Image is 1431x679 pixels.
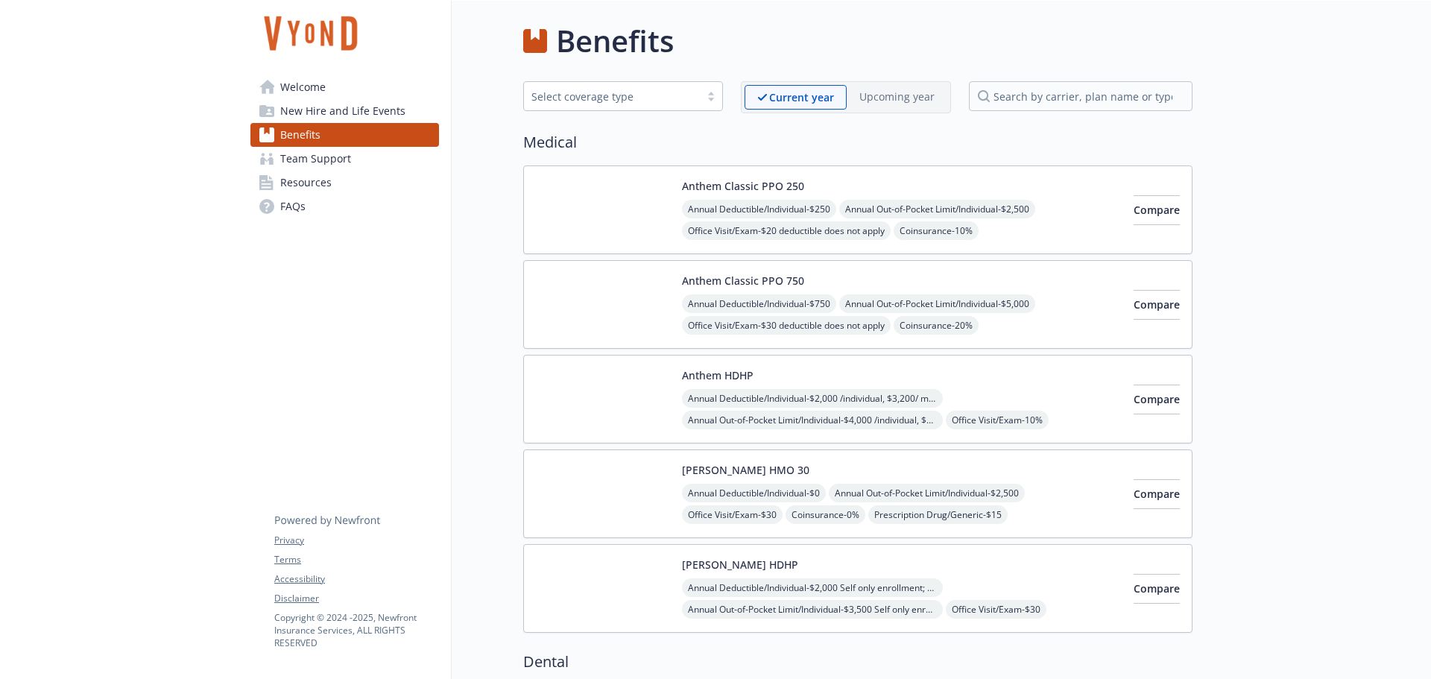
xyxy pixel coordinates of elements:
button: [PERSON_NAME] HDHP [682,557,798,572]
a: Disclaimer [274,592,438,605]
span: Coinsurance - 10% [894,221,979,240]
span: Office Visit/Exam - $20 deductible does not apply [682,221,891,240]
img: Anthem Blue Cross carrier logo [536,367,670,431]
span: Coinsurance - 0% [786,505,865,524]
button: Compare [1134,290,1180,320]
a: New Hire and Life Events [250,99,439,123]
span: Prescription Drug/Generic - $15 [868,505,1008,524]
a: Benefits [250,123,439,147]
span: Annual Out-of-Pocket Limit/Individual - $2,500 [829,484,1025,502]
a: Accessibility [274,572,438,586]
input: search by carrier, plan name or type [969,81,1192,111]
span: Welcome [280,75,326,99]
span: Annual Deductible/Individual - $2,000 Self only enrollment; $3,200 for any one member within a Fa... [682,578,943,597]
span: Compare [1134,297,1180,312]
a: Privacy [274,534,438,547]
img: Kaiser Permanente Insurance Company carrier logo [536,462,670,525]
span: Team Support [280,147,351,171]
button: Anthem HDHP [682,367,754,383]
a: Welcome [250,75,439,99]
span: Compare [1134,487,1180,501]
span: Office Visit/Exam - $30 [946,600,1046,619]
div: Select coverage type [531,89,692,104]
span: Annual Out-of-Pocket Limit/Individual - $4,000 /individual, $4,000/ member [682,411,943,429]
span: Annual Out-of-Pocket Limit/Individual - $2,500 [839,200,1035,218]
p: Copyright © 2024 - 2025 , Newfront Insurance Services, ALL RIGHTS RESERVED [274,611,438,649]
p: Current year [769,89,834,105]
a: FAQs [250,195,439,218]
button: Compare [1134,479,1180,509]
button: Compare [1134,195,1180,225]
span: Annual Deductible/Individual - $750 [682,294,836,313]
span: Annual Deductible/Individual - $0 [682,484,826,502]
span: FAQs [280,195,306,218]
span: Annual Out-of-Pocket Limit/Individual - $3,500 Self only enrollment; $3,500 for any one member wi... [682,600,943,619]
button: Compare [1134,574,1180,604]
span: Upcoming year [847,85,947,110]
button: Anthem Classic PPO 250 [682,178,804,194]
span: New Hire and Life Events [280,99,405,123]
span: Annual Deductible/Individual - $2,000 /individual, $3,200/ member [682,389,943,408]
span: Benefits [280,123,320,147]
span: Resources [280,171,332,195]
h2: Medical [523,131,1192,154]
span: Coinsurance - 20% [894,316,979,335]
span: Compare [1134,203,1180,217]
span: Office Visit/Exam - $30 deductible does not apply [682,316,891,335]
span: Compare [1134,392,1180,406]
span: Office Visit/Exam - 10% [946,411,1049,429]
img: Anthem Blue Cross carrier logo [536,178,670,241]
button: Compare [1134,385,1180,414]
a: Team Support [250,147,439,171]
span: Office Visit/Exam - $30 [682,505,783,524]
h2: Dental [523,651,1192,673]
a: Terms [274,553,438,566]
button: Anthem Classic PPO 750 [682,273,804,288]
span: Annual Deductible/Individual - $250 [682,200,836,218]
img: Anthem Blue Cross carrier logo [536,273,670,336]
span: Compare [1134,581,1180,596]
span: Annual Out-of-Pocket Limit/Individual - $5,000 [839,294,1035,313]
a: Resources [250,171,439,195]
img: Kaiser Permanente Insurance Company carrier logo [536,557,670,620]
h1: Benefits [556,19,674,63]
p: Upcoming year [859,89,935,104]
button: [PERSON_NAME] HMO 30 [682,462,809,478]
